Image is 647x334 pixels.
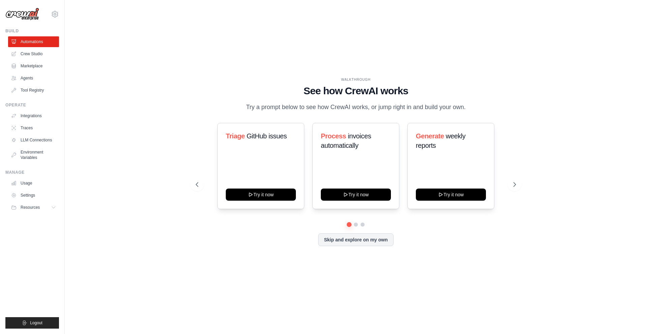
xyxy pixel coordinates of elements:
button: Try it now [321,189,391,201]
div: WALKTHROUGH [196,77,516,82]
span: Generate [416,132,444,140]
a: Agents [8,73,59,83]
button: Logout [5,317,59,329]
a: Automations [8,36,59,47]
a: Settings [8,190,59,201]
p: Try a prompt below to see how CrewAI works, or jump right in and build your own. [243,102,469,112]
a: Tool Registry [8,85,59,96]
div: Operate [5,102,59,108]
span: Logout [30,320,42,326]
div: Build [5,28,59,34]
a: Marketplace [8,61,59,71]
h1: See how CrewAI works [196,85,516,97]
a: Traces [8,123,59,133]
button: Resources [8,202,59,213]
span: Resources [21,205,40,210]
div: Manage [5,170,59,175]
a: Environment Variables [8,147,59,163]
span: invoices automatically [321,132,371,149]
a: Usage [8,178,59,189]
button: Try it now [416,189,486,201]
button: Skip and explore on my own [318,233,393,246]
img: Logo [5,8,39,21]
a: Crew Studio [8,48,59,59]
span: Triage [226,132,245,140]
a: LLM Connections [8,135,59,145]
span: Process [321,132,346,140]
a: Integrations [8,110,59,121]
button: Try it now [226,189,296,201]
span: GitHub issues [247,132,287,140]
